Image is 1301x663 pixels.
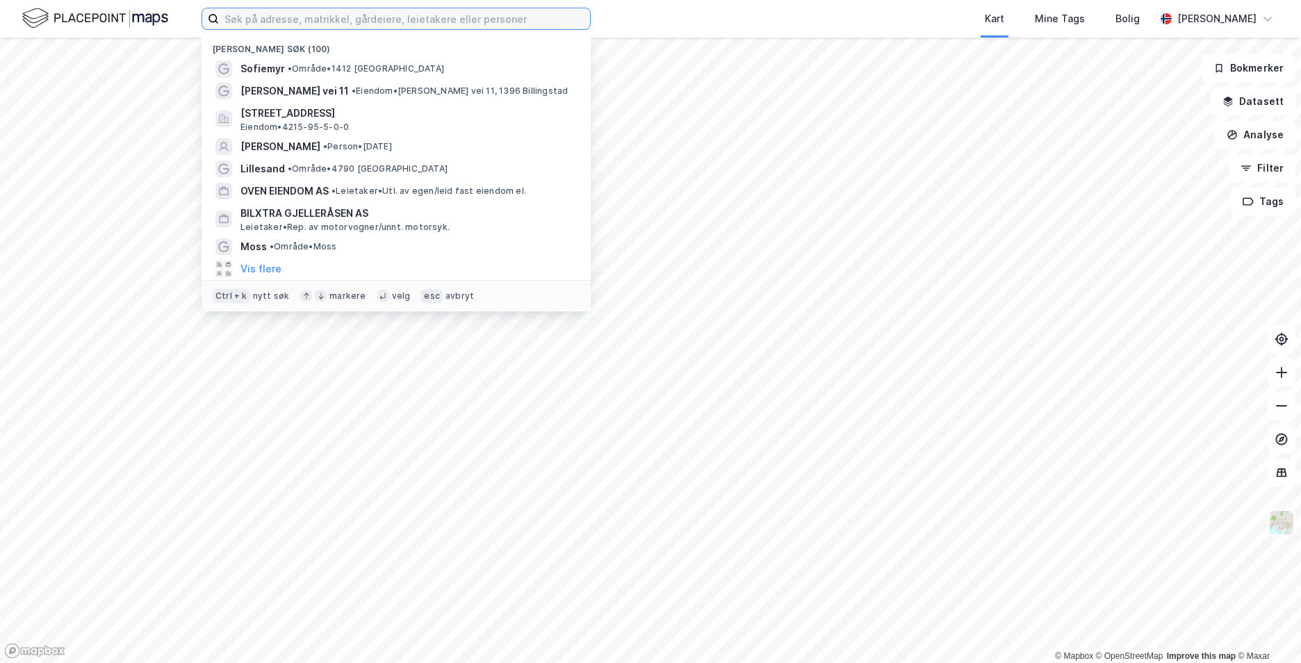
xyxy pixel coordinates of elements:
iframe: Chat Widget [1232,596,1301,663]
button: Datasett [1211,88,1295,115]
button: Analyse [1215,121,1295,149]
span: • [352,85,356,96]
span: [PERSON_NAME] [240,138,320,155]
div: Bolig [1115,10,1140,27]
span: Lillesand [240,161,285,177]
div: markere [329,290,366,302]
span: • [270,241,274,252]
img: logo.f888ab2527a4732fd821a326f86c7f29.svg [22,6,168,31]
span: Eiendom • [PERSON_NAME] vei 11, 1396 Billingstad [352,85,568,97]
span: Moss [240,238,267,255]
span: BILXTRA GJELLERÅSEN AS [240,205,574,222]
div: avbryt [445,290,474,302]
input: Søk på adresse, matrikkel, gårdeiere, leietakere eller personer [219,8,590,29]
span: Sofiemyr [240,60,285,77]
div: Ctrl + k [213,289,250,303]
div: [PERSON_NAME] [1177,10,1257,27]
a: OpenStreetMap [1096,651,1163,661]
button: Filter [1229,154,1295,182]
span: [STREET_ADDRESS] [240,105,574,122]
button: Bokmerker [1202,54,1295,82]
a: Improve this map [1167,651,1236,661]
button: Tags [1231,188,1295,215]
span: Person • [DATE] [323,141,392,152]
div: [PERSON_NAME] søk (100) [202,33,591,58]
span: • [323,141,327,152]
span: Leietaker • Utl. av egen/leid fast eiendom el. [332,186,526,197]
img: Z [1268,509,1295,536]
div: velg [392,290,411,302]
button: Vis flere [240,261,281,277]
span: Område • 1412 [GEOGRAPHIC_DATA] [288,63,444,74]
span: Område • 4790 [GEOGRAPHIC_DATA] [288,163,448,174]
div: Kontrollprogram for chat [1232,596,1301,663]
span: OVEN EIENDOM AS [240,183,329,199]
span: Område • Moss [270,241,336,252]
span: Leietaker • Rep. av motorvogner/unnt. motorsyk. [240,222,450,233]
a: Mapbox [1055,651,1093,661]
div: Kart [985,10,1004,27]
div: esc [421,289,443,303]
span: [PERSON_NAME] vei 11 [240,83,349,99]
span: • [332,186,336,196]
span: • [288,163,292,174]
span: • [288,63,292,74]
span: Eiendom • 4215-95-5-0-0 [240,122,349,133]
div: Mine Tags [1035,10,1085,27]
div: nytt søk [253,290,290,302]
a: Mapbox homepage [4,643,65,659]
